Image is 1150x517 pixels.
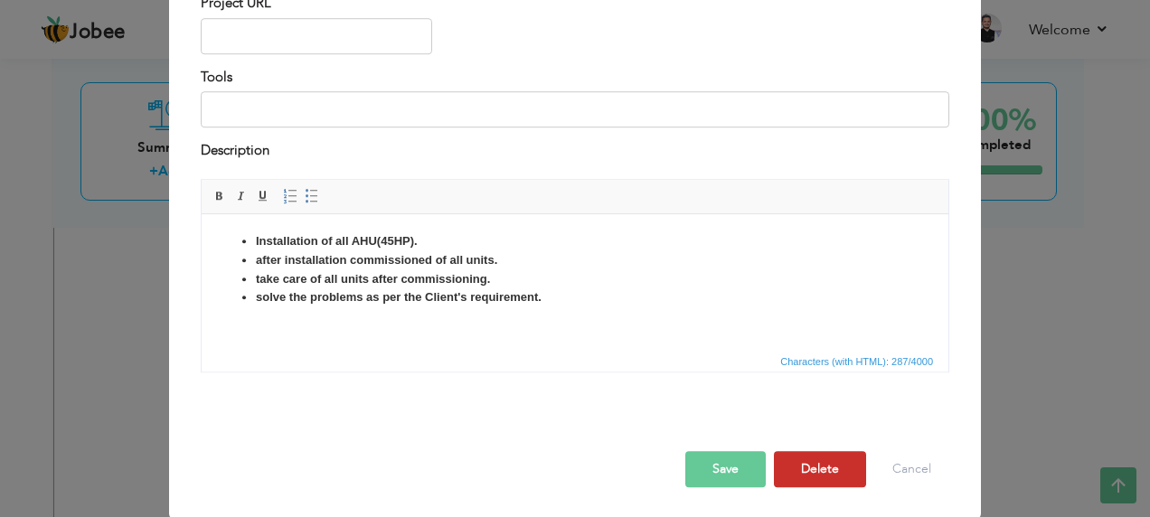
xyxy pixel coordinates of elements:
[774,451,866,487] button: Delete
[201,68,232,87] label: Tools
[777,353,937,370] span: Characters (with HTML): 287/4000
[280,186,300,206] a: Insert/Remove Numbered List
[874,451,949,487] button: Cancel
[231,186,251,206] a: Italic
[777,353,938,370] div: Statistics
[201,141,269,160] label: Description
[210,186,230,206] a: Bold
[202,214,948,350] iframe: Rich Text Editor, projectEditor
[685,451,766,487] button: Save
[302,186,322,206] a: Insert/Remove Bulleted List
[253,186,273,206] a: Underline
